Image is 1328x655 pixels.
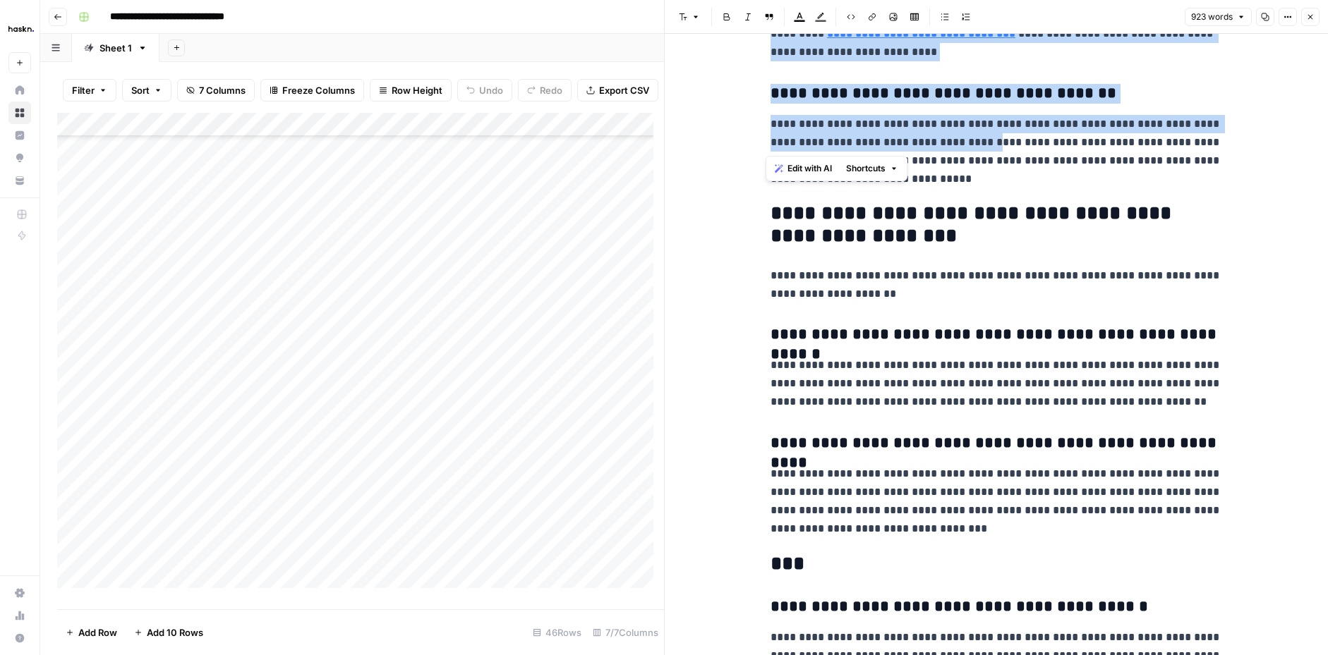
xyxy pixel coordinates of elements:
span: Sort [131,83,150,97]
button: Sort [122,79,171,102]
span: Add 10 Rows [147,625,203,639]
button: Redo [518,79,572,102]
button: Undo [457,79,512,102]
a: Insights [8,124,31,147]
button: 7 Columns [177,79,255,102]
div: Sheet 1 [99,41,132,55]
button: Filter [63,79,116,102]
a: Your Data [8,169,31,192]
button: Freeze Columns [260,79,364,102]
span: Undo [479,83,503,97]
button: Add Row [57,621,126,644]
button: Shortcuts [840,159,904,178]
span: Shortcuts [846,162,886,175]
button: Row Height [370,79,452,102]
button: 923 words [1185,8,1252,26]
a: Browse [8,102,31,124]
span: 7 Columns [199,83,246,97]
button: Export CSV [577,79,658,102]
button: Help + Support [8,627,31,649]
span: Filter [72,83,95,97]
a: Settings [8,582,31,604]
span: 923 words [1191,11,1233,23]
button: Add 10 Rows [126,621,212,644]
span: Redo [540,83,562,97]
button: Workspace: Haskn [8,11,31,47]
span: Freeze Columns [282,83,355,97]
a: Opportunities [8,147,31,169]
div: 7/7 Columns [587,621,664,644]
a: Sheet 1 [72,34,159,62]
span: Export CSV [599,83,649,97]
div: 46 Rows [527,621,587,644]
img: Haskn Logo [8,16,34,42]
a: Usage [8,604,31,627]
button: Edit with AI [769,159,838,178]
span: Add Row [78,625,117,639]
span: Row Height [392,83,442,97]
a: Home [8,79,31,102]
span: Edit with AI [787,162,832,175]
